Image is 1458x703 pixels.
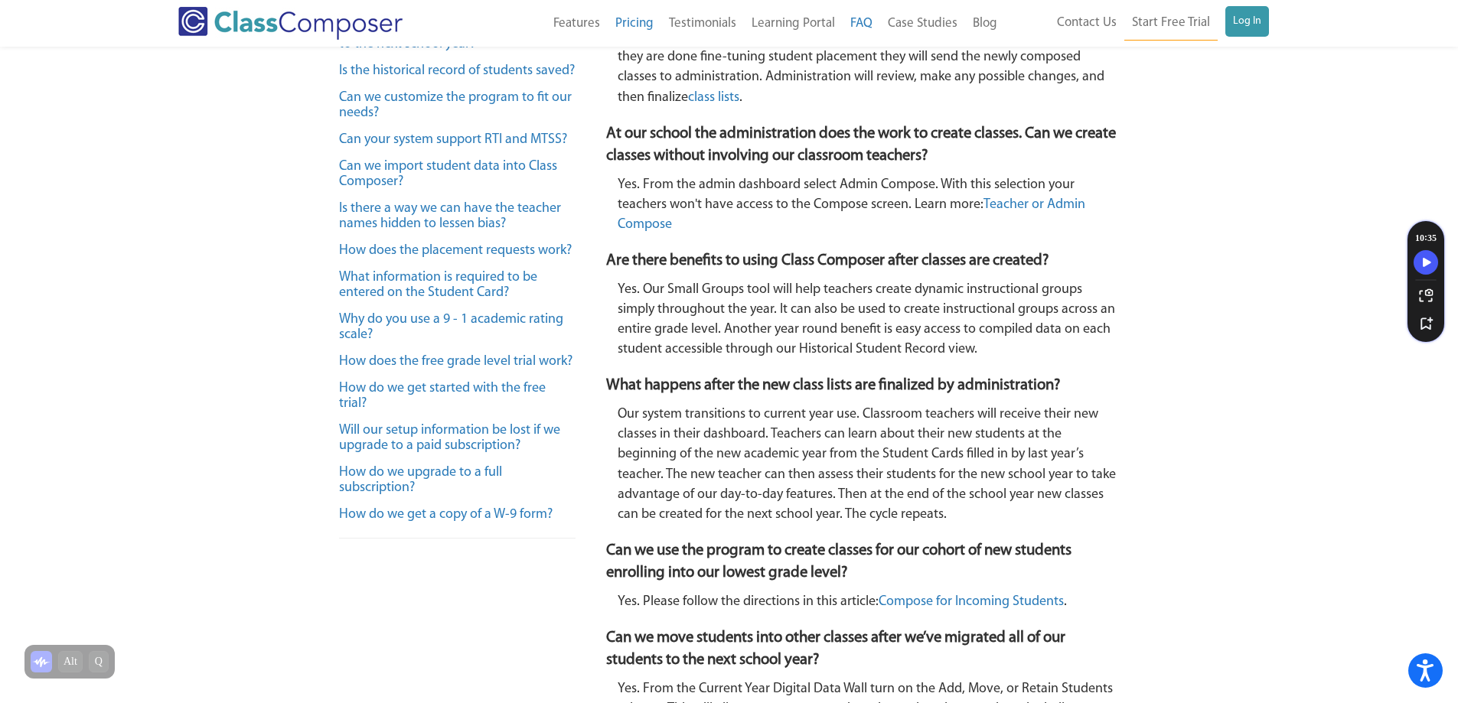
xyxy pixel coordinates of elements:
a: Learning Portal [744,7,843,41]
p: Yes. From the admin dashboard select Admin Compose. With this selection your teachers won't have ... [618,175,1119,235]
nav: Header Menu [1005,6,1269,41]
p: Yes. Our Small Groups tool will help teachers create dynamic instructional groups simply througho... [618,280,1119,360]
a: How do we upgrade to a full subscription? [339,466,502,495]
a: Teacher or Admin Compose [618,198,1085,232]
a: How does the free grade level trial work? [339,355,572,369]
nav: Header Menu [465,7,1005,41]
a: Is there a way we can have the teacher names hidden to lessen bias? [339,202,561,231]
a: Is the historical record of students saved? [339,64,575,78]
a: How do we get a copy of a W-9 form? [339,508,553,522]
a: Start Free Trial [1124,6,1218,41]
a: How do we get started with the free trial? [339,382,546,411]
a: Can your system support RTI and MTSS? [339,133,567,147]
a: class lists [688,91,739,105]
a: Why do you use a 9 - 1 academic rating scale? [339,313,563,342]
strong: Are there benefits to using Class Composer after classes are created? [606,252,1049,269]
a: Compose for Incoming Students [879,595,1064,609]
a: How does the placement requests work? [339,244,572,258]
a: Can we import student data into Class Composer? [339,160,557,189]
p: Yes. Please follow the directions in this article: . [618,592,1119,612]
p: Our system transitions to current year use. Classroom teachers will receive their new classes in ... [618,405,1119,525]
strong: What happens after the new class lists are finalized by administration? [606,377,1060,393]
a: Will our setup information be lost if we upgrade to a paid subscription? [339,424,560,453]
a: Blog [965,7,1005,41]
a: Log In [1225,6,1269,37]
strong: Can we move students into other classes after we’ve migrated all of our students to the next scho... [606,630,1065,668]
a: Features [546,7,608,41]
a: Contact Us [1049,6,1124,40]
img: Class Composer [178,7,403,40]
a: FAQ [843,7,880,41]
strong: At our school the administration does the work to create classes. Can we create classes without i... [606,125,1116,164]
a: Pricing [608,7,661,41]
a: Can we customize the program to fit our needs? [339,91,572,120]
strong: Can we use the program to create classes for our cohort of new students enrolling into our lowest... [606,542,1071,581]
a: What information is required to be entered on the Student Card? [339,271,537,300]
a: Testimonials [661,7,744,41]
a: Case Studies [880,7,965,41]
